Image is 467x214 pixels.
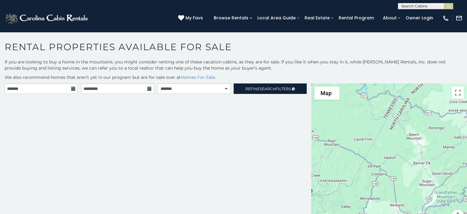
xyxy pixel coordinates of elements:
span: Map [321,90,332,96]
img: phone-regular-white.png [442,15,449,22]
a: Browse Rentals [211,13,251,23]
a: RefineSearchFilters [234,83,307,94]
a: About [380,13,400,23]
span: My Favs [185,15,203,21]
a: Homes For Sale [181,75,215,80]
img: White-1-2.png [5,12,90,24]
button: Toggle fullscreen view [452,87,464,99]
img: mail-regular-white.png [456,15,462,22]
a: My Favs [178,15,204,22]
span: Search [260,87,276,91]
a: Real Estate [302,13,333,23]
a: Local Area Guide [254,13,299,23]
a: Owner Login [403,13,436,23]
a: Rental Program [336,13,377,23]
span: Refine Filters [245,87,291,91]
button: Change map style [314,87,340,100]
